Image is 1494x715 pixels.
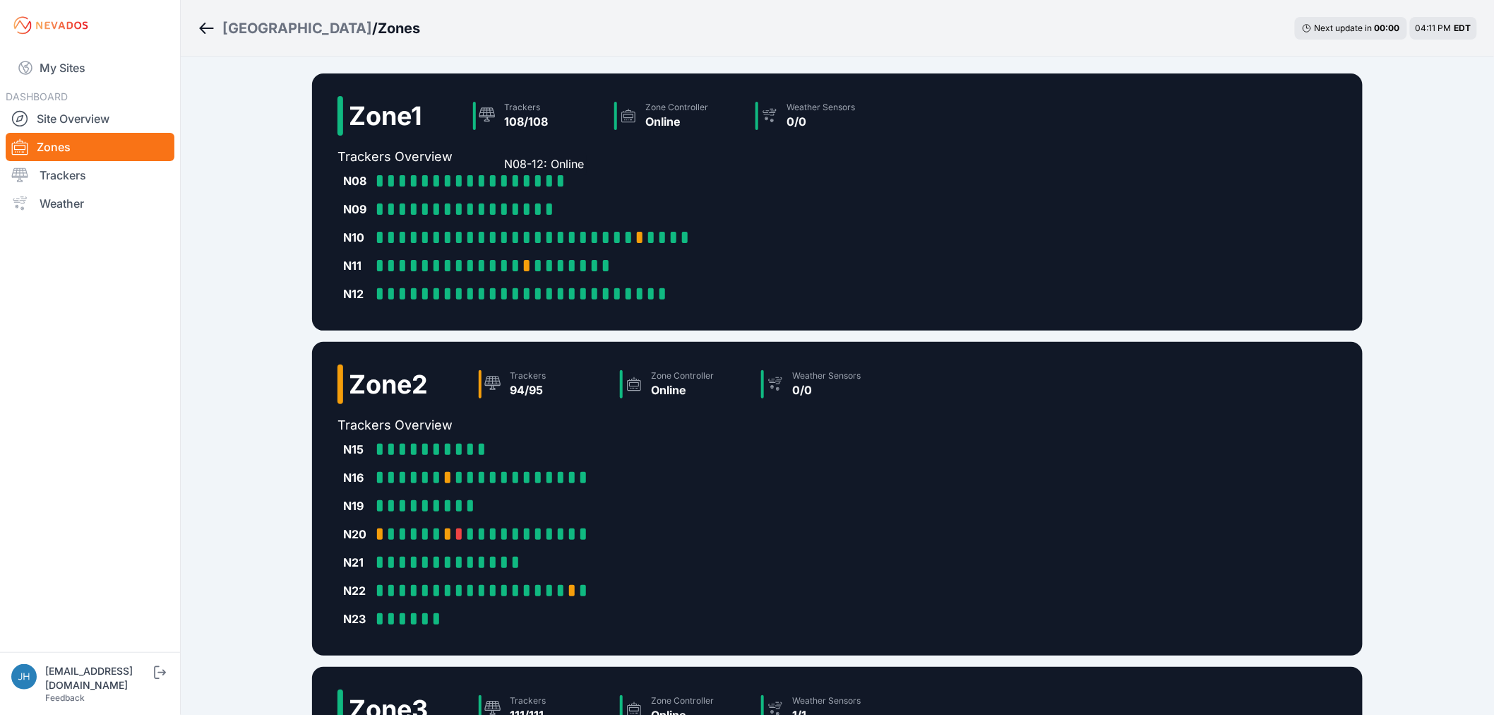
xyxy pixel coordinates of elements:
div: N09 [343,201,371,218]
a: Trackers108/108 [467,96,609,136]
a: Weather [6,189,174,218]
div: N16 [343,469,371,486]
div: N19 [343,497,371,514]
div: Weather Sensors [787,102,855,113]
h2: Trackers Overview [337,147,891,167]
div: 94/95 [510,382,546,398]
span: / [372,18,378,38]
div: N23 [343,610,371,627]
div: [EMAIL_ADDRESS][DOMAIN_NAME] [45,664,151,692]
div: N12 [343,285,371,302]
a: Weather Sensors0/0 [750,96,891,136]
span: DASHBOARD [6,90,68,102]
div: Online [645,113,708,130]
div: Zone Controller [651,370,714,382]
div: N21 [343,554,371,571]
div: N15 [343,441,371,458]
h3: Zones [378,18,420,38]
div: Online [651,382,714,398]
div: N22 [343,582,371,599]
div: 0/0 [787,113,855,130]
nav: Breadcrumb [198,10,420,47]
a: My Sites [6,51,174,85]
div: Trackers [510,370,546,382]
h2: Zone 1 [349,102,422,130]
a: Zones [6,133,174,161]
a: N08-12: Online [501,175,513,187]
a: [GEOGRAPHIC_DATA] [222,18,372,38]
span: 04:11 PM [1416,23,1452,33]
div: Trackers [510,695,546,707]
div: Zone Controller [645,102,708,113]
div: N20 [343,526,371,543]
a: Trackers94/95 [473,365,614,404]
a: Feedback [45,692,85,703]
h2: Trackers Overview [337,415,897,435]
div: Weather Sensors [792,695,861,707]
img: Nevados [11,14,90,37]
div: Trackers [504,102,548,113]
div: 0/0 [792,382,861,398]
span: EDT [1454,23,1471,33]
img: jhaberkorn@invenergy.com [11,664,37,690]
h2: Zone 2 [349,370,428,398]
div: Zone Controller [651,695,714,707]
div: N11 [343,257,371,274]
div: Weather Sensors [792,370,861,382]
div: 00 : 00 [1375,23,1400,34]
span: Next update in [1315,23,1373,33]
div: N10 [343,229,371,246]
a: Site Overview [6,105,174,133]
a: Weather Sensors0/0 [755,365,897,404]
div: 108/108 [504,113,548,130]
div: N08 [343,172,371,189]
a: Trackers [6,161,174,189]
